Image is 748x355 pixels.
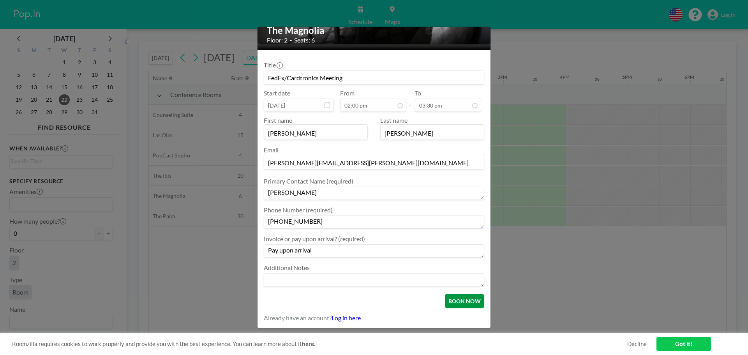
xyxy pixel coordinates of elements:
label: Email [264,146,279,154]
span: Floor: 2 [267,36,288,44]
a: here. [302,340,315,347]
span: Seats: 6 [294,36,315,44]
button: BOOK NOW [445,294,484,308]
label: Start date [264,89,290,97]
span: Roomzilla requires cookies to work properly and provide you with the best experience. You can lea... [12,340,627,348]
span: - [409,92,412,109]
label: Title [264,61,282,69]
label: Additional Notes [264,264,310,272]
label: Phone Number (required) [264,206,333,214]
h2: The Magnolia [267,25,482,36]
label: To [415,89,421,97]
span: Already have an account? [264,314,332,322]
label: First name [264,117,292,124]
input: Email [264,156,484,169]
input: Guest reservation [264,71,484,84]
label: From [340,89,355,97]
span: • [289,37,292,43]
label: Invoice or pay upon arrival? (required) [264,235,365,243]
a: Decline [627,340,647,348]
label: Last name [380,117,408,124]
a: Log in here [332,314,361,321]
label: Primary Contact Name (required) [264,177,353,185]
input: Last name [381,126,484,140]
input: First name [264,126,367,140]
a: Got it! [656,337,711,351]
